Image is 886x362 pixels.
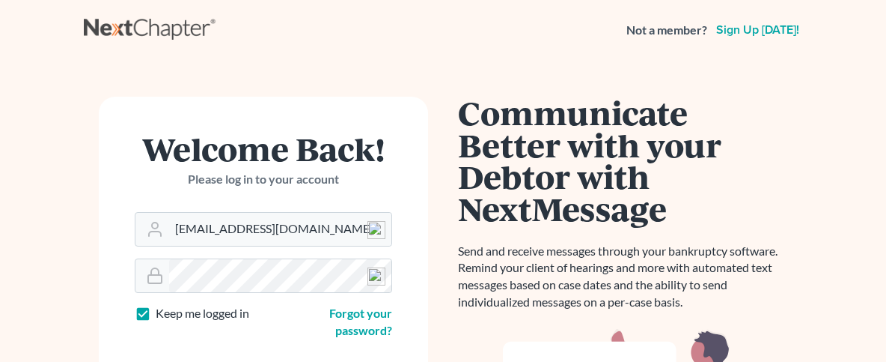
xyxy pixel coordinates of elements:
h1: Welcome Back! [135,133,392,165]
p: Please log in to your account [135,171,392,188]
a: Forgot your password? [329,306,392,337]
img: npw-badge-icon-locked.svg [367,268,385,286]
p: Send and receive messages through your bankruptcy software. Remind your client of hearings and mo... [458,243,787,311]
img: npw-badge-icon-locked.svg [367,221,385,239]
label: Keep me logged in [156,305,249,322]
input: Email Address [169,213,391,246]
strong: Not a member? [626,22,707,39]
a: Sign up [DATE]! [713,24,802,36]
h1: Communicate Better with your Debtor with NextMessage [458,97,787,225]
